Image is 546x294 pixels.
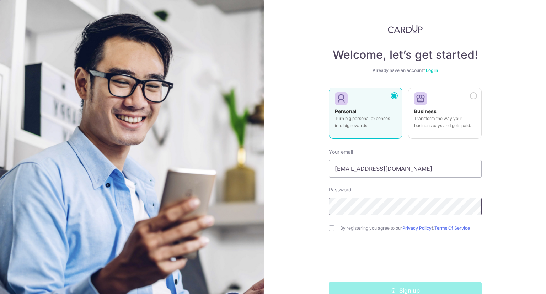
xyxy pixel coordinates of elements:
a: Personal Turn big personal expenses into big rewards. [329,88,402,143]
label: Your email [329,148,353,156]
a: Privacy Policy [402,225,432,231]
strong: Business [414,108,437,114]
input: Enter your Email [329,160,482,178]
iframe: reCAPTCHA [351,245,459,273]
p: Turn big personal expenses into big rewards. [335,115,396,129]
a: Log in [426,68,438,73]
div: Already have an account? [329,68,482,73]
label: By registering you agree to our & [340,225,482,231]
strong: Personal [335,108,357,114]
a: Business Transform the way your business pays and gets paid. [408,88,482,143]
a: Terms Of Service [434,225,470,231]
p: Transform the way your business pays and gets paid. [414,115,476,129]
label: Password [329,186,352,193]
img: CardUp Logo [388,25,423,33]
h4: Welcome, let’s get started! [329,48,482,62]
